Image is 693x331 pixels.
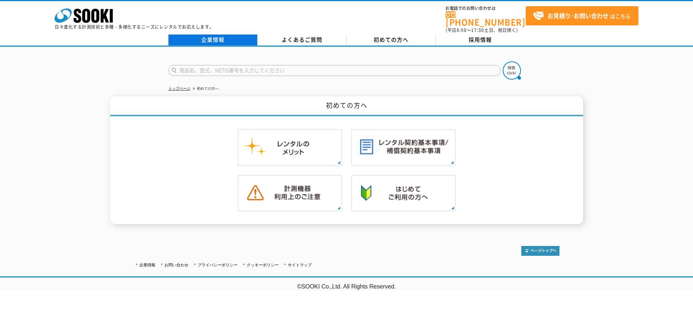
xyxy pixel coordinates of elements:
[521,246,559,256] img: トップページへ
[247,263,279,267] a: クッキーポリシー
[238,175,342,212] img: 計測機器ご利用上のご注意
[55,25,214,29] p: 日々進化する計測技術と多種・多様化するニーズにレンタルでお応えします。
[288,263,312,267] a: サイトマップ
[446,6,526,11] span: お電話でのお問い合わせは
[457,27,467,33] span: 8:50
[139,263,155,267] a: 企業情報
[533,11,630,21] span: はこちら
[436,35,525,45] a: 採用情報
[526,6,638,25] a: お見積り･お問い合わせはこちら
[347,35,436,45] a: 初めての方へ
[238,129,342,166] img: レンタルのメリット
[191,85,219,93] li: 初めての方へ
[351,129,456,166] img: レンタル契約基本事項／補償契約基本事項
[547,11,609,20] strong: お見積り･お問い合わせ
[446,11,526,26] a: [PHONE_NUMBER]
[110,96,583,116] h1: 初めての方へ
[374,36,409,44] span: 初めての方へ
[198,263,238,267] a: プライバシーポリシー
[168,65,501,76] input: 商品名、型式、NETIS番号を入力してください
[168,86,190,90] a: トップページ
[446,27,518,33] span: (平日 ～ 土日、祝日除く)
[471,27,484,33] span: 17:30
[164,263,188,267] a: お問い合わせ
[258,35,347,45] a: よくあるご質問
[168,35,258,45] a: 企業情報
[351,175,456,212] img: 初めての方へ
[503,61,521,80] img: btn_search.png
